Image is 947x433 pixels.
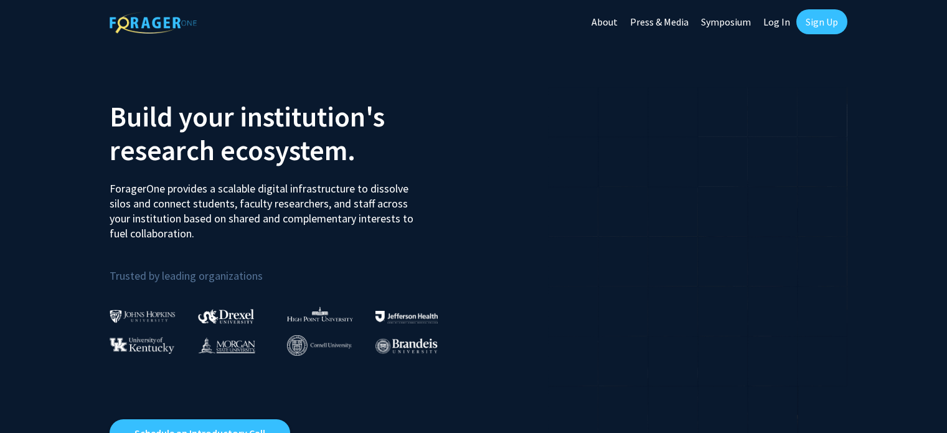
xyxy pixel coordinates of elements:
img: Brandeis University [375,338,438,354]
img: Morgan State University [198,337,255,353]
img: High Point University [287,307,353,321]
img: Thomas Jefferson University [375,311,438,323]
a: Sign Up [796,9,847,34]
img: Cornell University [287,335,352,356]
h2: Build your institution's research ecosystem. [110,100,464,167]
img: University of Kentucky [110,337,174,354]
p: ForagerOne provides a scalable digital infrastructure to dissolve silos and connect students, fac... [110,172,422,241]
img: Johns Hopkins University [110,310,176,323]
img: Drexel University [198,309,254,323]
p: Trusted by leading organizations [110,251,464,285]
img: ForagerOne Logo [110,12,197,34]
